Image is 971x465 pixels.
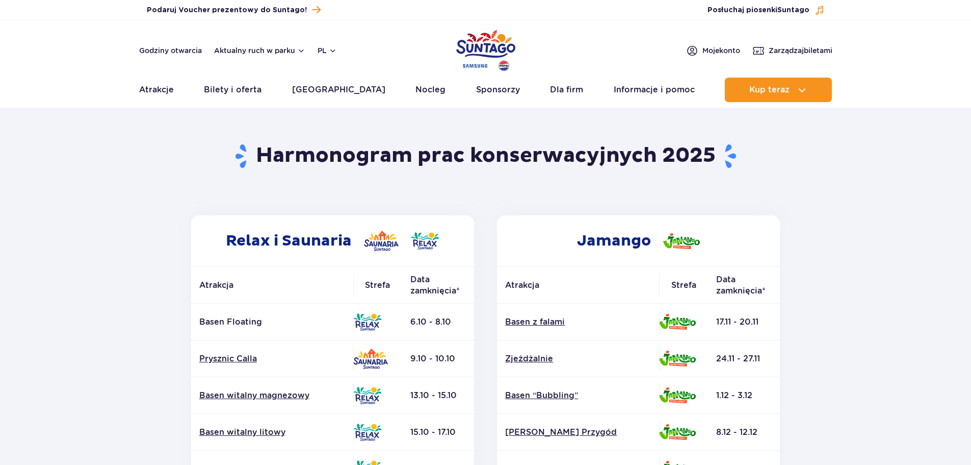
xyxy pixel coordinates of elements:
th: Strefa [659,267,708,304]
a: Podaruj Voucher prezentowy do Suntago! [147,3,321,17]
button: pl [318,45,337,56]
h2: Jamango [497,215,780,266]
a: Basen witalny magnezowy [199,390,345,401]
td: 15.10 - 17.10 [402,414,474,451]
a: Zarządzajbiletami [752,44,832,57]
a: [PERSON_NAME] Przygód [505,427,651,438]
th: Atrakcja [497,267,659,304]
img: Jamango [659,424,696,440]
img: Saunaria [364,231,399,251]
p: Basen Floating [199,316,345,328]
img: Relax [353,387,382,404]
img: Saunaria [353,349,388,369]
a: Atrakcje [139,78,174,102]
button: Aktualny ruch w parku [214,46,305,55]
button: Kup teraz [725,78,832,102]
td: 24.11 - 27.11 [708,340,780,377]
th: Atrakcja [191,267,353,304]
th: Data zamknięcia* [708,267,780,304]
button: Posłuchaj piosenkiSuntago [707,5,825,15]
img: Jamango [663,233,700,249]
a: [GEOGRAPHIC_DATA] [292,78,385,102]
h1: Harmonogram prac konserwacyjnych 2025 [187,143,784,169]
a: Godziny otwarcia [139,45,202,56]
img: Relax [411,232,439,250]
img: Jamango [659,314,696,330]
a: Mojekonto [686,44,740,57]
a: Park of Poland [456,26,515,72]
span: Moje konto [702,45,740,56]
td: 9.10 - 10.10 [402,340,474,377]
span: Kup teraz [749,85,790,94]
a: Nocleg [415,78,445,102]
a: Basen “Bubbling” [505,390,651,401]
th: Strefa [353,267,402,304]
span: Zarządzaj biletami [769,45,832,56]
span: Podaruj Voucher prezentowy do Suntago! [147,5,307,15]
a: Basen witalny litowy [199,427,345,438]
img: Jamango [659,351,696,366]
span: Suntago [777,7,809,14]
img: Jamango [659,387,696,403]
a: Bilety i oferta [204,78,261,102]
td: 1.12 - 3.12 [708,377,780,414]
th: Data zamknięcia* [402,267,474,304]
a: Dla firm [550,78,583,102]
a: Prysznic Calla [199,353,345,364]
td: 13.10 - 15.10 [402,377,474,414]
td: 6.10 - 8.10 [402,304,474,340]
td: 17.11 - 20.11 [708,304,780,340]
a: Basen z falami [505,316,651,328]
a: Zjeżdżalnie [505,353,651,364]
h2: Relax i Saunaria [191,215,474,266]
td: 8.12 - 12.12 [708,414,780,451]
img: Relax [353,424,382,441]
a: Informacje i pomoc [614,78,695,102]
a: Sponsorzy [476,78,520,102]
span: Posłuchaj piosenki [707,5,809,15]
img: Relax [353,313,382,331]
